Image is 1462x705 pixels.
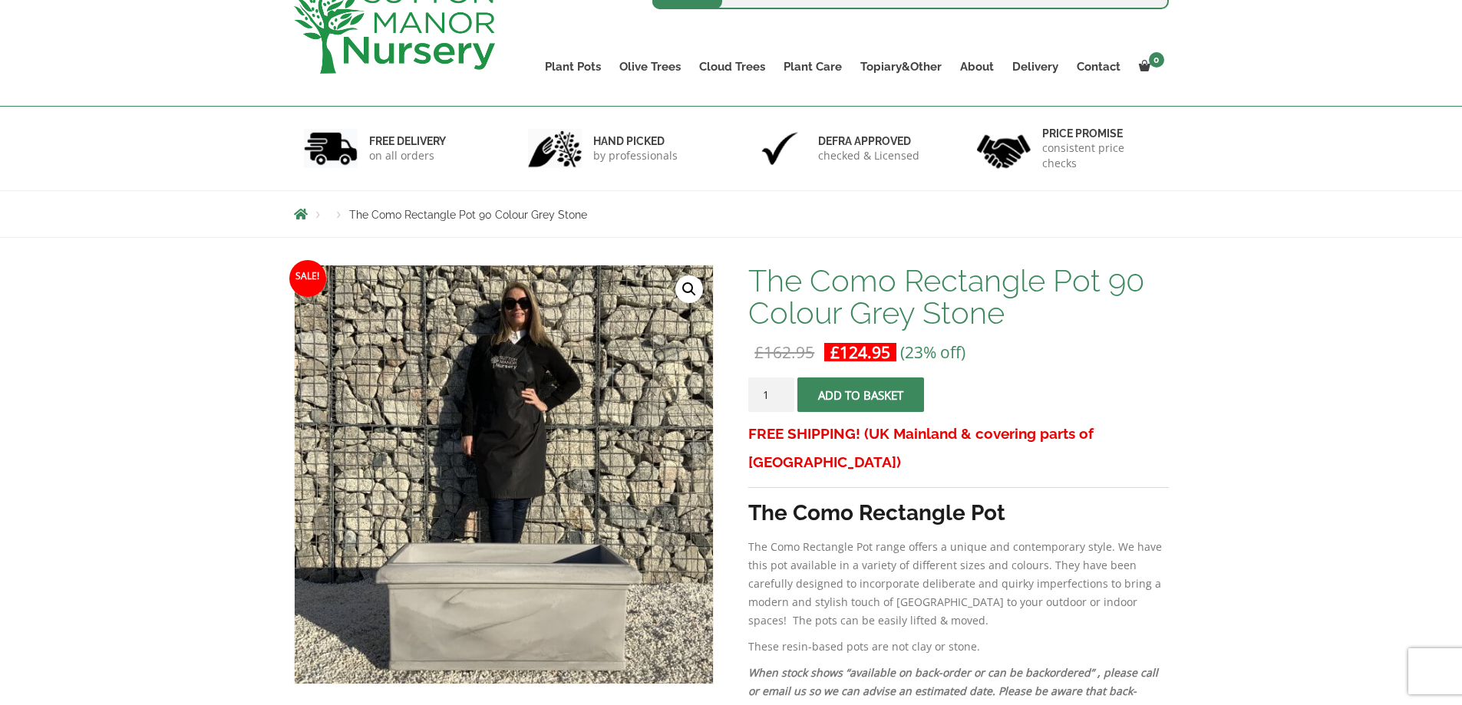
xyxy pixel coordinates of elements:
img: 4.jpg [977,125,1031,172]
span: £ [754,341,764,363]
img: 2.jpg [528,129,582,168]
p: consistent price checks [1042,140,1159,171]
span: (23% off) [900,341,965,363]
p: These resin-based pots are not clay or stone. [748,637,1168,656]
h3: FREE SHIPPING! (UK Mainland & covering parts of [GEOGRAPHIC_DATA]) [748,420,1168,476]
a: About [951,56,1003,77]
span: £ [830,341,840,363]
span: The Como Rectangle Pot 90 Colour Grey Stone [349,209,587,221]
img: 3.jpg [753,129,807,168]
p: on all orders [369,148,446,163]
h1: The Como Rectangle Pot 90 Colour Grey Stone [748,265,1168,329]
p: by professionals [593,148,678,163]
a: Olive Trees [610,56,690,77]
a: Topiary&Other [851,56,951,77]
a: Delivery [1003,56,1068,77]
img: 1.jpg [304,129,358,168]
a: Cloud Trees [690,56,774,77]
a: 0 [1130,56,1169,77]
h6: Price promise [1042,127,1159,140]
a: View full-screen image gallery [675,275,703,303]
h6: hand picked [593,134,678,148]
p: The Como Rectangle Pot range offers a unique and contemporary style. We have this pot available i... [748,538,1168,630]
h6: Defra approved [818,134,919,148]
bdi: 162.95 [754,341,814,363]
span: 0 [1149,52,1164,68]
a: Plant Pots [536,56,610,77]
button: Add to basket [797,377,924,412]
strong: The Como Rectangle Pot [748,500,1005,525]
a: Plant Care [774,56,851,77]
span: Sale! [289,260,326,297]
bdi: 124.95 [830,341,890,363]
input: Product quantity [748,377,794,412]
a: Contact [1068,56,1130,77]
h6: FREE DELIVERY [369,134,446,148]
nav: Breadcrumbs [294,208,1169,220]
p: checked & Licensed [818,148,919,163]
